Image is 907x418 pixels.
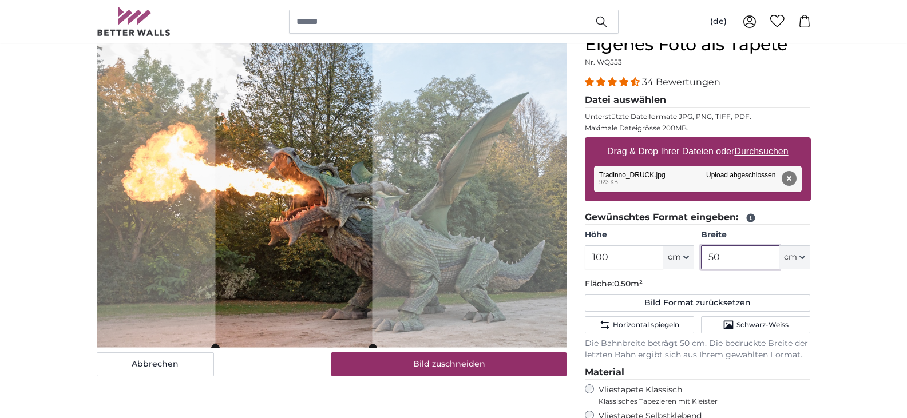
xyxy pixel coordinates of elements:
[585,365,811,380] legend: Material
[585,278,811,290] p: Fläche:
[331,352,567,376] button: Bild zuschneiden
[585,34,811,55] h1: Eigenes Foto als Tapete
[585,77,642,87] span: 4.32 stars
[599,384,801,406] label: Vliestapete Klassisch
[701,11,736,32] button: (de)
[97,352,214,376] button: Abbrechen
[784,252,797,263] span: cm
[613,320,679,329] span: Horizontal spiegeln
[736,320,789,329] span: Schwarz-Weiss
[779,245,810,269] button: cm
[603,140,793,163] label: Drag & Drop Ihrer Dateien oder
[585,112,811,121] p: Unterstützte Dateiformate JPG, PNG, TIFF, PDF.
[585,338,811,361] p: Die Bahnbreite beträgt 50 cm. Die bedruckte Breite der letzten Bahn ergibt sich aus Ihrem gewählt...
[585,124,811,133] p: Maximale Dateigrösse 200MB.
[585,210,811,225] legend: Gewünschtes Format eingeben:
[585,93,811,108] legend: Datei auswählen
[614,278,643,289] span: 0.50m²
[97,7,171,36] img: Betterwalls
[668,252,681,263] span: cm
[585,316,694,333] button: Horizontal spiegeln
[734,146,788,156] u: Durchsuchen
[585,294,811,312] button: Bild Format zurücksetzen
[663,245,694,269] button: cm
[599,397,801,406] span: Klassisches Tapezieren mit Kleister
[701,229,810,241] label: Breite
[642,77,720,87] span: 34 Bewertungen
[585,229,694,241] label: Höhe
[585,58,622,66] span: Nr. WQ553
[701,316,810,333] button: Schwarz-Weiss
